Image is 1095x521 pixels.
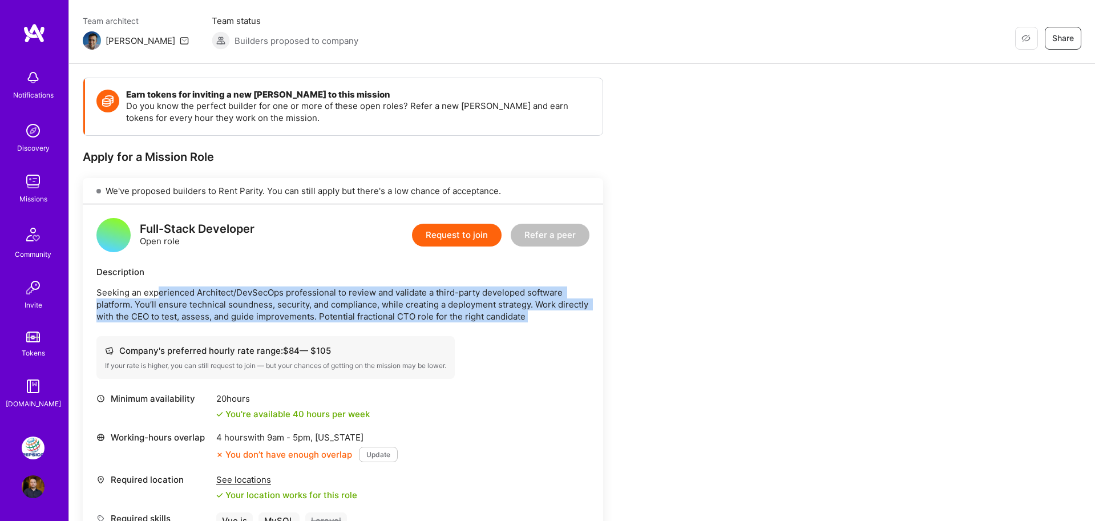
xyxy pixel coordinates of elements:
button: Share [1045,27,1081,50]
a: User Avatar [19,475,47,498]
span: Team status [212,15,358,27]
h4: Earn tokens for inviting a new [PERSON_NAME] to this mission [126,90,591,100]
img: guide book [22,375,45,398]
i: icon Location [96,475,105,484]
img: Builders proposed to company [212,31,230,50]
span: 9am - 5pm , [265,432,315,443]
i: icon CloseOrange [216,451,223,458]
div: Description [96,266,589,278]
div: You're available 40 hours per week [216,408,370,420]
i: icon Mail [180,36,189,45]
span: Team architect [83,15,189,27]
img: User Avatar [22,475,45,498]
button: Refer a peer [511,224,589,247]
img: PepsiCo: SodaStream Intl. 2024 AOP [22,437,45,459]
a: PepsiCo: SodaStream Intl. 2024 AOP [19,437,47,459]
img: Team Architect [83,31,101,50]
button: Update [359,447,398,462]
img: logo [23,23,46,43]
div: Community [15,248,51,260]
img: Token icon [96,90,119,112]
div: Required location [96,474,211,486]
i: icon EyeClosed [1021,34,1031,43]
p: Seeking an experienced Architect/DevSecOps professional to review and validate a third-party deve... [96,286,589,322]
div: Minimum availability [96,393,211,405]
span: Builders proposed to company [235,35,358,47]
div: We've proposed builders to Rent Parity. You can still apply but there's a low chance of acceptance. [83,178,603,204]
img: teamwork [22,170,45,193]
div: Open role [140,223,254,247]
div: Apply for a Mission Role [83,150,603,164]
div: Your location works for this role [216,489,357,501]
i: icon Clock [96,394,105,403]
div: 20 hours [216,393,370,405]
div: [PERSON_NAME] [106,35,175,47]
div: Discovery [17,142,50,154]
div: Notifications [13,89,54,101]
div: Missions [19,193,47,205]
div: See locations [216,474,357,486]
div: Tokens [22,347,45,359]
i: icon Check [216,411,223,418]
img: Invite [22,276,45,299]
div: Company's preferred hourly rate range: $ 84 — $ 105 [105,345,446,357]
i: icon World [96,433,105,442]
span: Share [1052,33,1074,44]
div: Invite [25,299,42,311]
div: Full-Stack Developer [140,223,254,235]
img: Community [19,221,47,248]
img: tokens [26,332,40,342]
div: [DOMAIN_NAME] [6,398,61,410]
div: You don’t have enough overlap [216,449,352,461]
div: If your rate is higher, you can still request to join — but your chances of getting on the missio... [105,361,446,370]
div: Working-hours overlap [96,431,211,443]
i: icon Cash [105,346,114,355]
i: icon Check [216,492,223,499]
div: 4 hours with [US_STATE] [216,431,398,443]
img: bell [22,66,45,89]
p: Do you know the perfect builder for one or more of these open roles? Refer a new [PERSON_NAME] an... [126,100,591,124]
button: Request to join [412,224,502,247]
img: discovery [22,119,45,142]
